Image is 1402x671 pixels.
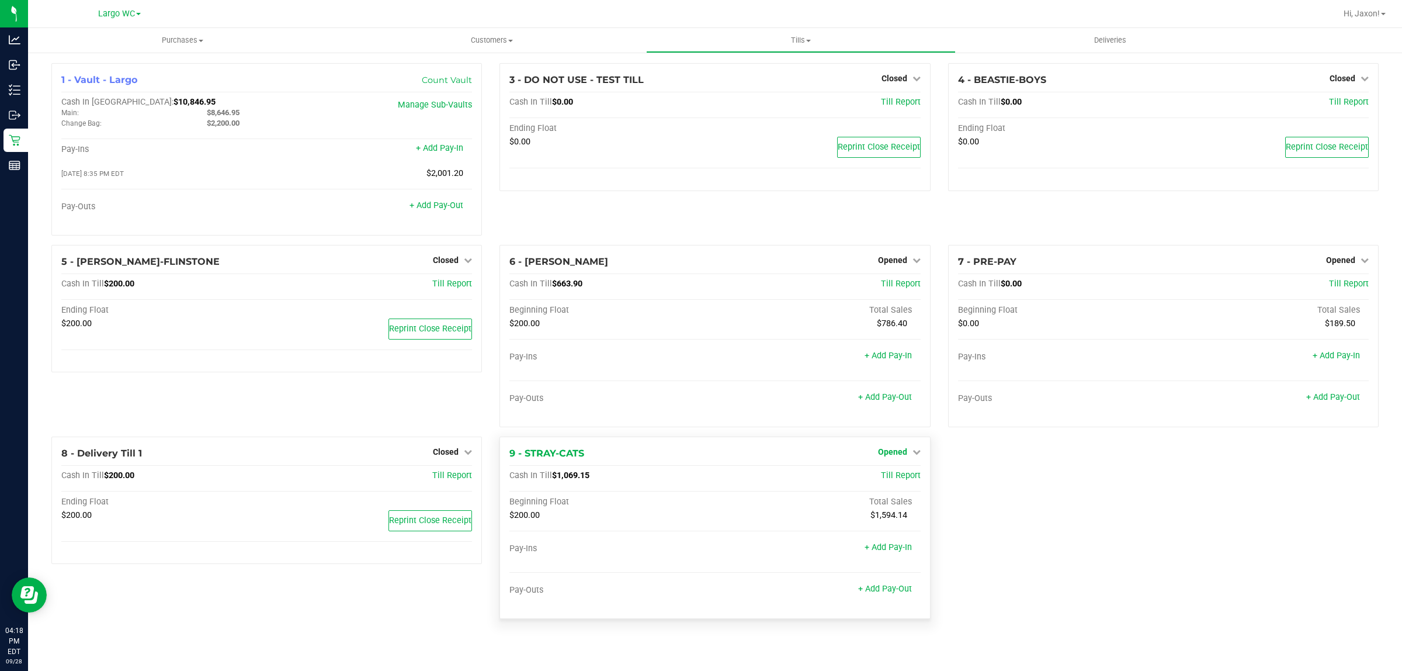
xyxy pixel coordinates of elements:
[1001,97,1022,107] span: $0.00
[646,28,955,53] a: Tills
[61,170,124,178] span: [DATE] 8:35 PM EDT
[422,75,472,85] a: Count Vault
[715,497,921,507] div: Total Sales
[9,160,20,171] inline-svg: Reports
[882,74,907,83] span: Closed
[552,97,573,107] span: $0.00
[61,97,173,107] span: Cash In [GEOGRAPHIC_DATA]:
[61,448,142,459] span: 8 - Delivery Till 1
[432,471,472,480] a: Till Report
[1329,97,1369,107] span: Till Report
[416,143,463,153] a: + Add Pay-In
[647,35,955,46] span: Tills
[552,471,589,480] span: $1,069.15
[9,34,20,46] inline-svg: Analytics
[1078,35,1142,46] span: Deliveries
[958,305,1164,316] div: Beginning Float
[61,202,267,212] div: Pay-Outs
[509,448,584,459] span: 9 - STRAY-CATS
[61,510,92,520] span: $200.00
[98,9,135,19] span: Largo WC
[958,393,1164,404] div: Pay-Outs
[509,544,715,554] div: Pay-Ins
[104,471,134,480] span: $200.00
[509,471,552,480] span: Cash In Till
[552,279,582,289] span: $663.90
[509,279,552,289] span: Cash In Till
[389,324,471,334] span: Reprint Close Receipt
[1330,74,1355,83] span: Closed
[865,351,912,361] a: + Add Pay-In
[958,123,1164,134] div: Ending Float
[878,447,907,456] span: Opened
[61,256,220,267] span: 5 - [PERSON_NAME]-FLINSTONE
[509,305,715,316] div: Beginning Float
[858,584,912,594] a: + Add Pay-Out
[865,542,912,552] a: + Add Pay-In
[1163,305,1369,316] div: Total Sales
[878,255,907,265] span: Opened
[958,279,1001,289] span: Cash In Till
[1285,137,1369,158] button: Reprint Close Receipt
[433,447,459,456] span: Closed
[1313,351,1360,361] a: + Add Pay-In
[1286,142,1368,152] span: Reprint Close Receipt
[1344,9,1380,18] span: Hi, Jaxon!
[956,28,1265,53] a: Deliveries
[61,305,267,316] div: Ending Float
[509,393,715,404] div: Pay-Outs
[5,625,23,657] p: 04:18 PM EDT
[410,200,463,210] a: + Add Pay-Out
[837,137,921,158] button: Reprint Close Receipt
[432,279,472,289] a: Till Report
[207,119,240,127] span: $2,200.00
[61,109,79,117] span: Main:
[388,319,472,340] button: Reprint Close Receipt
[5,657,23,666] p: 09/28
[61,497,267,507] div: Ending Float
[958,256,1016,267] span: 7 - PRE-PAY
[870,510,907,520] span: $1,594.14
[61,471,104,480] span: Cash In Till
[881,97,921,107] a: Till Report
[61,74,137,85] span: 1 - Vault - Largo
[838,142,920,152] span: Reprint Close Receipt
[958,97,1001,107] span: Cash In Till
[715,305,921,316] div: Total Sales
[9,109,20,121] inline-svg: Outbound
[337,28,646,53] a: Customers
[389,516,471,525] span: Reprint Close Receipt
[881,471,921,480] a: Till Report
[958,352,1164,362] div: Pay-Ins
[881,279,921,289] span: Till Report
[433,255,459,265] span: Closed
[958,319,979,328] span: $0.00
[1326,255,1355,265] span: Opened
[877,319,907,328] span: $786.40
[28,28,337,53] a: Purchases
[509,497,715,507] div: Beginning Float
[28,35,337,46] span: Purchases
[9,59,20,71] inline-svg: Inbound
[509,123,715,134] div: Ending Float
[338,35,646,46] span: Customers
[958,137,979,147] span: $0.00
[426,168,463,178] span: $2,001.20
[9,84,20,96] inline-svg: Inventory
[61,119,102,127] span: Change Bag:
[173,97,216,107] span: $10,846.95
[509,137,530,147] span: $0.00
[388,510,472,531] button: Reprint Close Receipt
[509,97,552,107] span: Cash In Till
[509,74,644,85] span: 3 - DO NOT USE - TEST TILL
[1329,279,1369,289] a: Till Report
[509,256,608,267] span: 6 - [PERSON_NAME]
[509,510,540,520] span: $200.00
[1306,392,1360,402] a: + Add Pay-Out
[207,108,240,117] span: $8,646.95
[958,74,1046,85] span: 4 - BEASTIE-BOYS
